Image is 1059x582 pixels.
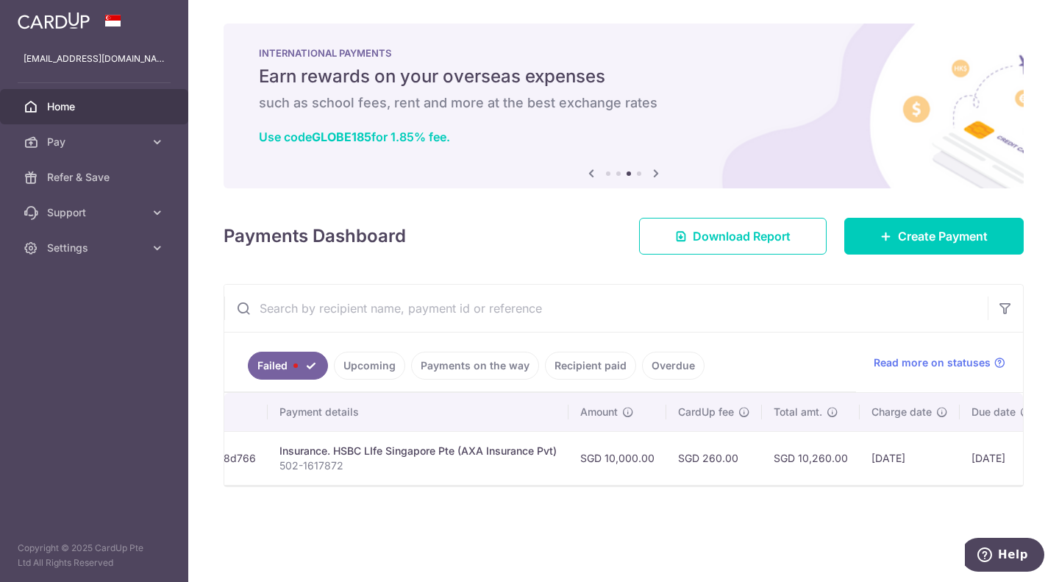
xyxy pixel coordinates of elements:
[874,355,1005,370] a: Read more on statuses
[248,352,328,380] a: Failed
[279,458,557,473] p: 502-1617872
[580,405,618,419] span: Amount
[642,352,705,380] a: Overdue
[334,352,405,380] a: Upcoming
[762,431,860,485] td: SGD 10,260.00
[874,355,991,370] span: Read more on statuses
[279,444,557,458] div: Insurance. HSBC LIfe Singapore Pte (AXA Insurance Pvt)
[47,99,144,114] span: Home
[965,538,1044,575] iframe: Opens a widget where you can find more information
[678,405,734,419] span: CardUp fee
[47,241,144,255] span: Settings
[224,24,1024,188] img: International Payment Banner
[224,285,988,332] input: Search by recipient name, payment id or reference
[259,129,450,144] a: Use codeGLOBE185for 1.85% fee.
[871,405,932,419] span: Charge date
[774,405,822,419] span: Total amt.
[693,227,791,245] span: Download Report
[259,94,988,112] h6: such as school fees, rent and more at the best exchange rates
[844,218,1024,255] a: Create Payment
[568,431,666,485] td: SGD 10,000.00
[860,431,960,485] td: [DATE]
[47,170,144,185] span: Refer & Save
[259,47,988,59] p: INTERNATIONAL PAYMENTS
[312,129,371,144] b: GLOBE185
[411,352,539,380] a: Payments on the way
[268,393,568,431] th: Payment details
[960,431,1044,485] td: [DATE]
[259,65,988,88] h5: Earn rewards on your overseas expenses
[898,227,988,245] span: Create Payment
[18,12,90,29] img: CardUp
[24,52,165,66] p: [EMAIL_ADDRESS][DOMAIN_NAME]
[971,405,1016,419] span: Due date
[545,352,636,380] a: Recipient paid
[639,218,827,255] a: Download Report
[666,431,762,485] td: SGD 260.00
[47,135,144,149] span: Pay
[47,205,144,220] span: Support
[224,223,406,249] h4: Payments Dashboard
